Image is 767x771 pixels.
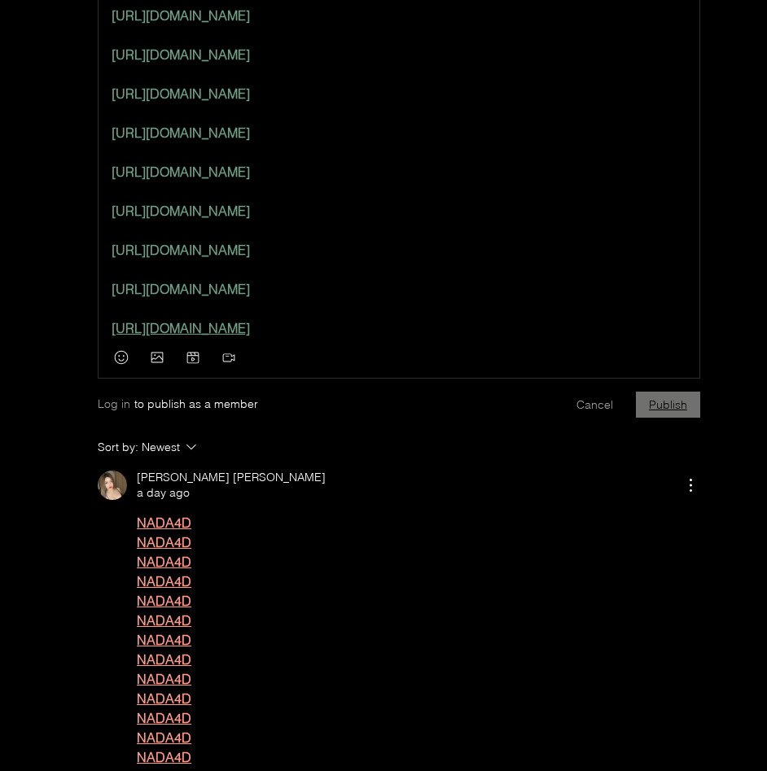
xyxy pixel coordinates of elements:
[137,710,191,726] a: NADA4D
[137,612,191,629] a: NADA4D
[137,651,191,668] a: NADA4D
[183,348,203,367] button: Add a GIF
[137,554,191,570] a: NADA4D
[98,437,326,457] button: Sort by:Newest
[112,281,250,297] a: [URL][DOMAIN_NAME]
[147,348,167,367] button: Add an image
[112,125,250,141] a: [URL][DOMAIN_NAME]
[112,242,250,258] a: [URL][DOMAIN_NAME]
[112,203,250,219] a: [URL][DOMAIN_NAME]
[137,690,191,707] a: NADA4D
[112,7,250,24] a: [URL][DOMAIN_NAME]
[137,534,191,550] a: NADA4D
[563,392,626,418] button: Cancel
[112,164,250,180] a: [URL][DOMAIN_NAME]
[142,437,180,457] div: Newest
[219,348,239,367] button: Add a video
[137,593,191,609] a: NADA4D
[98,471,127,500] img: Susu Kental Manis
[112,348,131,367] button: Add an emoji
[636,392,700,418] button: Publish
[137,515,191,531] a: NADA4D
[137,671,191,687] a: NADA4D
[681,475,700,495] button: More Actions
[137,573,191,589] a: NADA4D
[137,749,191,765] a: NADA4D
[137,470,326,485] span: [PERSON_NAME] [PERSON_NAME]
[137,632,191,648] a: NADA4D
[112,85,250,102] a: [URL][DOMAIN_NAME]
[98,396,130,413] button: Log in
[98,437,142,457] span: Sort by:
[112,320,250,336] a: [URL][DOMAIN_NAME]
[137,729,191,746] a: NADA4D
[137,485,190,501] span: a day ago
[134,396,258,413] span: to publish as a member
[112,46,250,63] a: [URL][DOMAIN_NAME]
